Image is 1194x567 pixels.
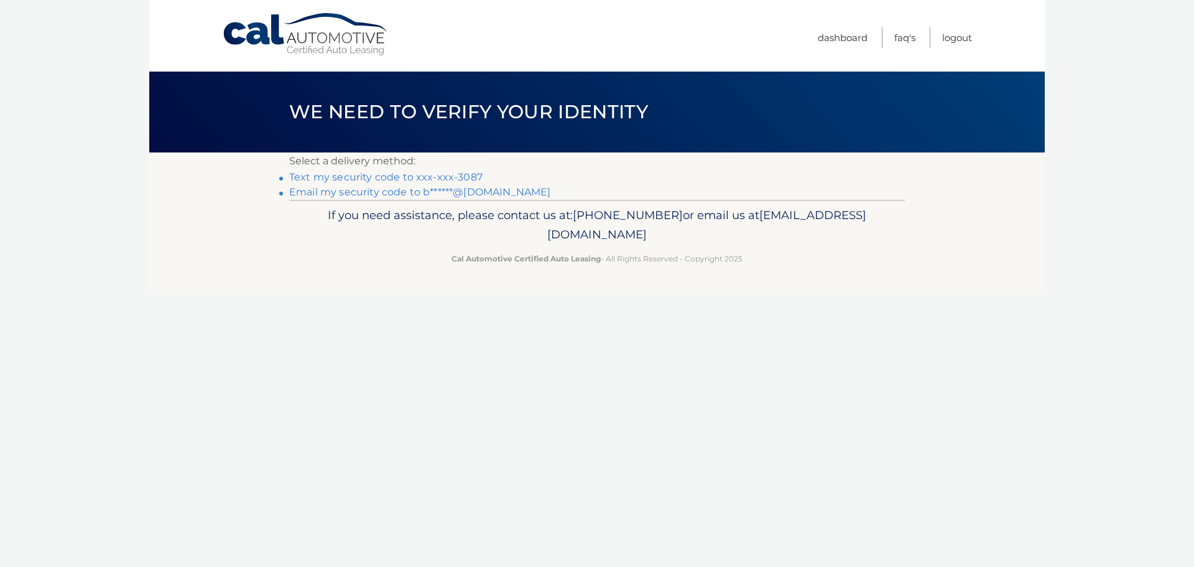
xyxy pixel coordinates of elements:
a: Logout [942,27,972,48]
a: FAQ's [894,27,915,48]
a: Dashboard [818,27,868,48]
p: If you need assistance, please contact us at: or email us at [297,205,897,245]
p: Select a delivery method: [289,152,905,170]
a: Cal Automotive [222,12,390,57]
a: Text my security code to xxx-xxx-3087 [289,171,483,183]
a: Email my security code to b******@[DOMAIN_NAME] [289,186,551,198]
strong: Cal Automotive Certified Auto Leasing [451,254,601,263]
p: - All Rights Reserved - Copyright 2025 [297,252,897,265]
span: We need to verify your identity [289,100,648,123]
span: [PHONE_NUMBER] [573,208,683,222]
